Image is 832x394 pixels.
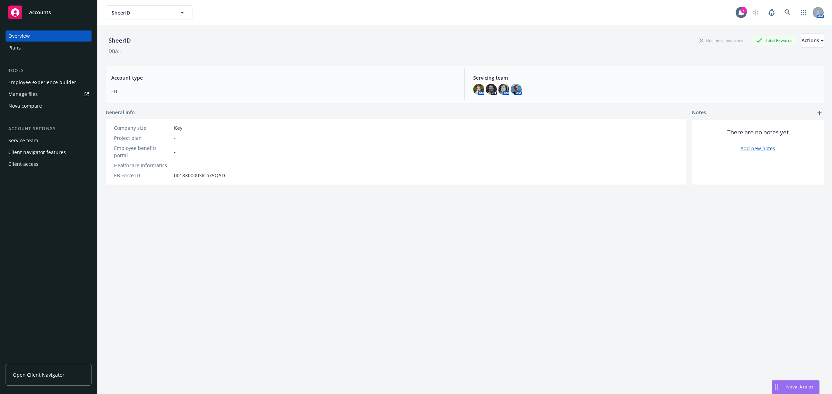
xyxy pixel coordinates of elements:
span: - [174,134,176,142]
span: Servicing team [473,74,818,81]
div: Business Insurance [696,36,747,45]
a: add [815,109,824,117]
a: Employee experience builder [6,77,92,88]
a: Client access [6,159,92,170]
span: Nova Assist [786,384,814,390]
div: EB Force ID [114,172,171,179]
a: Plans [6,42,92,53]
span: - [174,162,176,169]
span: Open Client Navigator [13,371,64,378]
div: Total Rewards [753,36,796,45]
div: SheerID [106,36,133,45]
div: Drag to move [772,380,781,394]
div: Employee benefits portal [114,144,171,159]
div: Overview [8,30,30,42]
div: Employee experience builder [8,77,76,88]
span: Key [174,124,182,132]
a: Report a Bug [765,6,779,19]
div: Company size [114,124,171,132]
img: photo [473,84,484,95]
button: SheerID [106,6,192,19]
div: Service team [8,135,38,146]
div: Account settings [6,125,92,132]
div: Tools [6,67,92,74]
div: 7 [740,7,747,13]
a: Nova compare [6,100,92,111]
div: Project plan [114,134,171,142]
span: Account type [111,74,456,81]
img: photo [511,84,522,95]
span: 0018X00003ICnx5QAD [174,172,225,179]
a: Overview [6,30,92,42]
img: photo [486,84,497,95]
span: Accounts [29,10,51,15]
a: Service team [6,135,92,146]
div: Client access [8,159,38,170]
a: Search [781,6,795,19]
a: Add new notes [740,145,775,152]
span: - [174,148,176,155]
button: Nova Assist [772,380,820,394]
span: Notes [692,109,706,117]
div: Manage files [8,89,38,100]
span: EB [111,88,456,95]
a: Switch app [797,6,811,19]
button: Actions [801,34,824,47]
img: photo [498,84,509,95]
div: DBA: - [109,47,121,55]
a: Client navigator features [6,147,92,158]
div: Nova compare [8,100,42,111]
a: Accounts [6,3,92,22]
div: Healthcare Informatics [114,162,171,169]
span: SheerID [112,9,172,16]
span: General info [106,109,135,116]
div: Plans [8,42,21,53]
a: Manage files [6,89,92,100]
div: Client navigator features [8,147,66,158]
a: Start snowing [749,6,763,19]
span: There are no notes yet [727,128,789,136]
